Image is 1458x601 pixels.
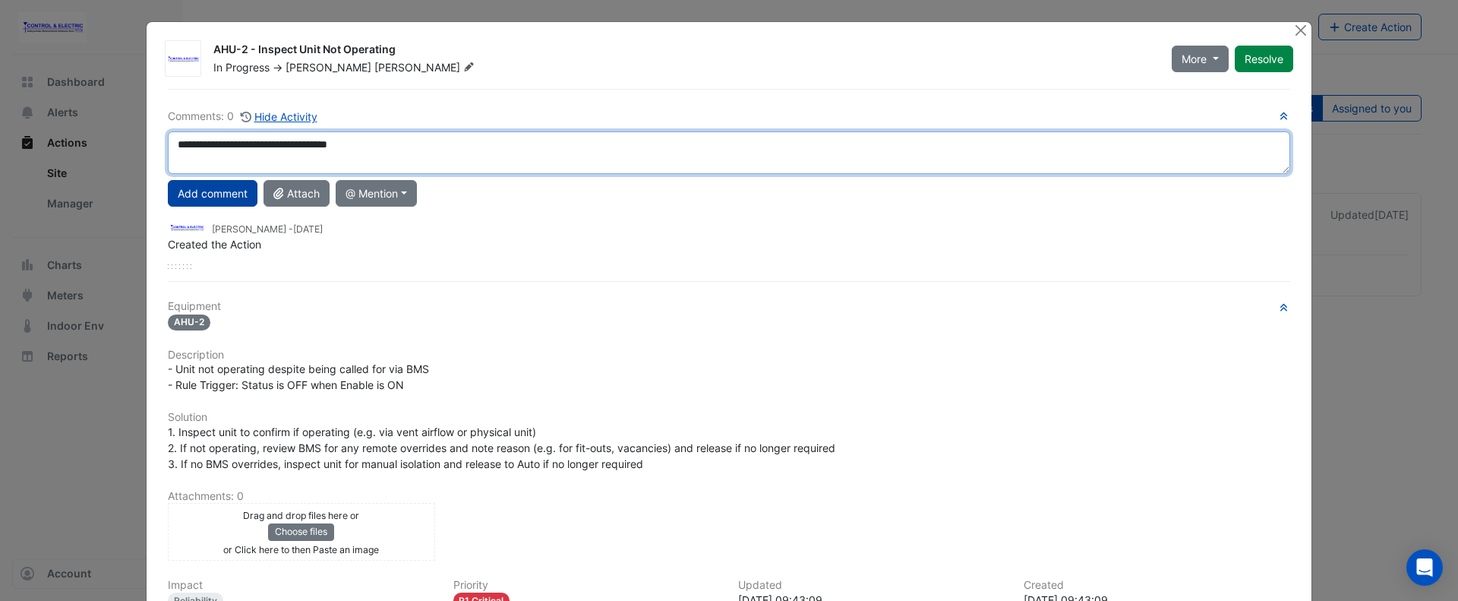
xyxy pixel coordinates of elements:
button: Add comment [168,180,257,207]
button: Attach [264,180,330,207]
h6: Description [168,349,1290,362]
img: Control & Electric [168,220,206,236]
h6: Impact [168,579,435,592]
span: [PERSON_NAME] [286,61,371,74]
span: 1. Inspect unit to confirm if operating (e.g. via vent airflow or physical unit) 2. If not operat... [168,425,835,470]
button: @ Mention [336,180,417,207]
h6: Updated [738,579,1005,592]
span: - Unit not operating despite being called for via BMS - Rule Trigger: Status is OFF when Enable i... [168,362,429,391]
small: Drag and drop files here or [243,510,359,521]
h6: Priority [453,579,721,592]
div: AHU-2 - Inspect Unit Not Operating [213,42,1153,60]
span: [PERSON_NAME] [374,60,478,75]
span: More [1182,51,1207,67]
h6: Created [1024,579,1291,592]
button: More [1172,46,1229,72]
div: Comments: 0 [168,108,318,125]
small: or Click here to then Paste an image [223,544,379,555]
button: Close [1292,22,1308,38]
button: Choose files [268,524,334,540]
button: Resolve [1235,46,1293,72]
span: Created the Action [168,238,261,251]
div: Open Intercom Messenger [1406,549,1443,586]
button: Hide Activity [240,108,318,125]
span: 2025-09-09 09:43:09 [293,223,323,235]
span: -> [273,61,282,74]
span: In Progress [213,61,270,74]
img: Control & Electric [166,52,200,67]
h6: Equipment [168,300,1290,313]
h6: Solution [168,411,1290,424]
small: [PERSON_NAME] - [212,223,323,236]
h6: Attachments: 0 [168,490,1290,503]
span: AHU-2 [168,315,210,331]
